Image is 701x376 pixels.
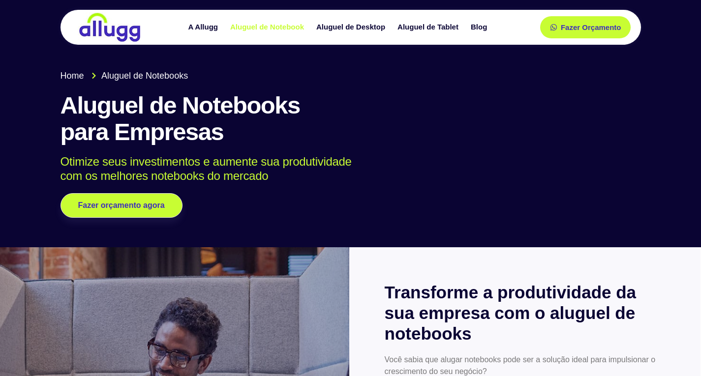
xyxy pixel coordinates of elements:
span: Aluguel de Notebooks [99,69,188,83]
span: Fazer orçamento agora [78,202,165,209]
a: Blog [466,19,494,36]
p: Otimize seus investimentos e aumente sua produtividade com os melhores notebooks do mercado [61,155,627,183]
a: Aluguel de Tablet [393,19,466,36]
a: Aluguel de Desktop [311,19,393,36]
h2: Transforme a produtividade da sua empresa com o aluguel de notebooks [385,282,666,344]
span: Home [61,69,84,83]
a: Fazer orçamento agora [61,193,183,218]
a: Fazer Orçamento [540,16,631,38]
h1: Aluguel de Notebooks para Empresas [61,92,641,145]
img: locação de TI é Allugg [78,12,142,42]
a: Aluguel de Notebook [225,19,311,36]
a: A Allugg [183,19,225,36]
span: Fazer Orçamento [561,24,621,31]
